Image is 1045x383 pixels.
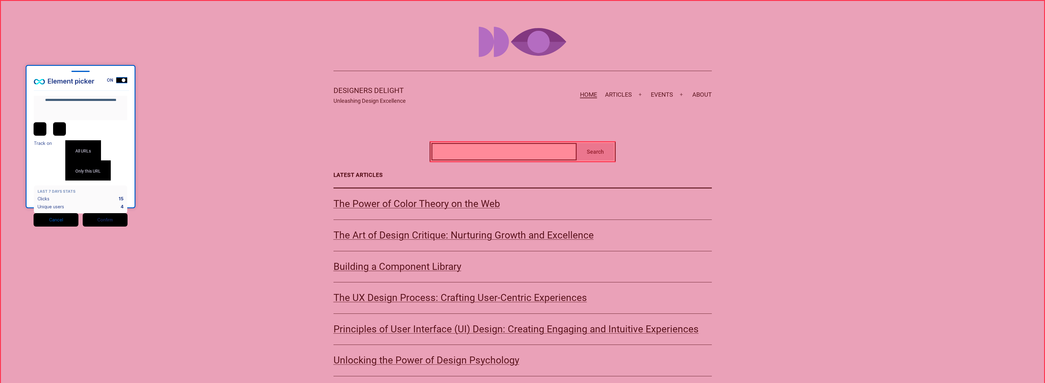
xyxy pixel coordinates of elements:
[75,149,91,153] span: All URLs
[34,140,62,181] div: Track on
[34,122,46,136] button: right
[34,213,78,227] button: cancel
[83,213,128,227] button: save selector
[34,213,78,226] div: Cancel
[83,213,127,226] div: Confirm
[38,196,49,202] div: Clicks
[75,169,101,174] span: Only this URL
[38,204,64,210] div: Unique users
[107,77,113,83] span: ON
[53,122,66,136] button: right
[119,196,124,202] div: 15
[121,204,124,210] div: 4
[38,189,75,194] div: LAST 7 DAYS STATS
[34,78,95,84] div: Element picker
